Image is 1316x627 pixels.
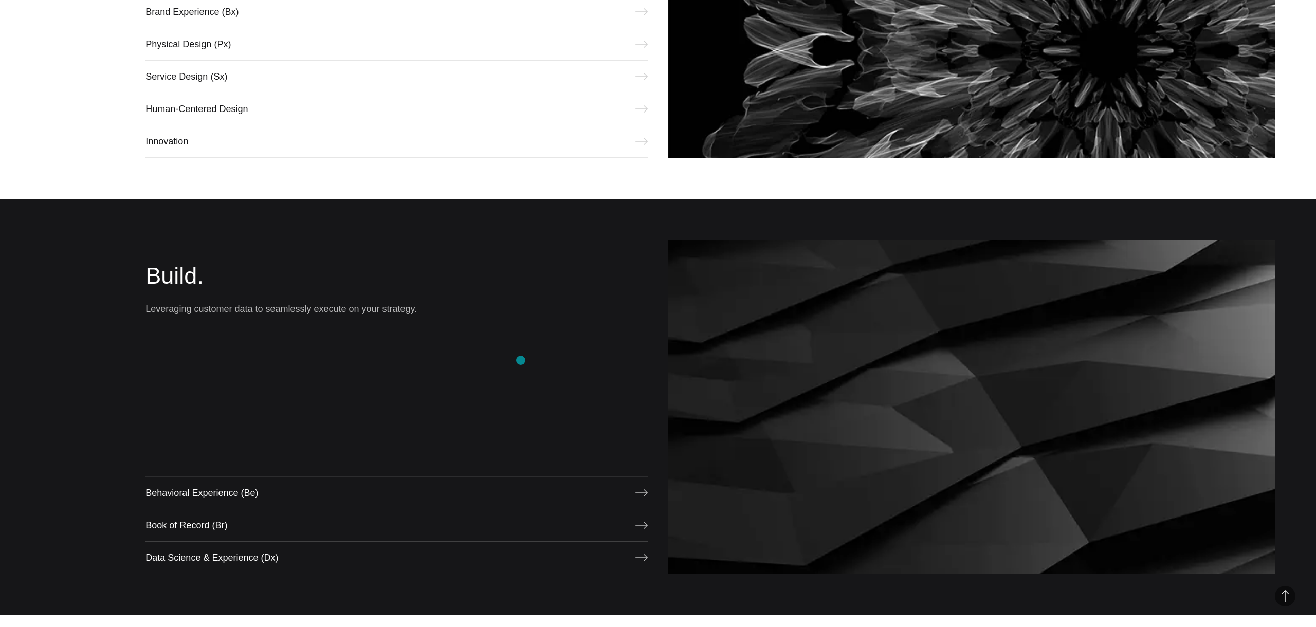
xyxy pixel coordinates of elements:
a: Book of Record (Br) [145,509,648,542]
a: Innovation [145,125,648,158]
p: Leveraging customer data to seamlessly execute on your strategy. [145,302,648,316]
h2: Build. [145,261,648,291]
a: Data Science & Experience (Dx) [145,541,648,574]
a: Human-Centered Design [145,93,648,125]
a: Service Design (Sx) [145,60,648,93]
a: Behavioral Experience (Be) [145,476,648,509]
a: Physical Design (Px) [145,28,648,61]
button: Back to Top [1275,586,1295,606]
